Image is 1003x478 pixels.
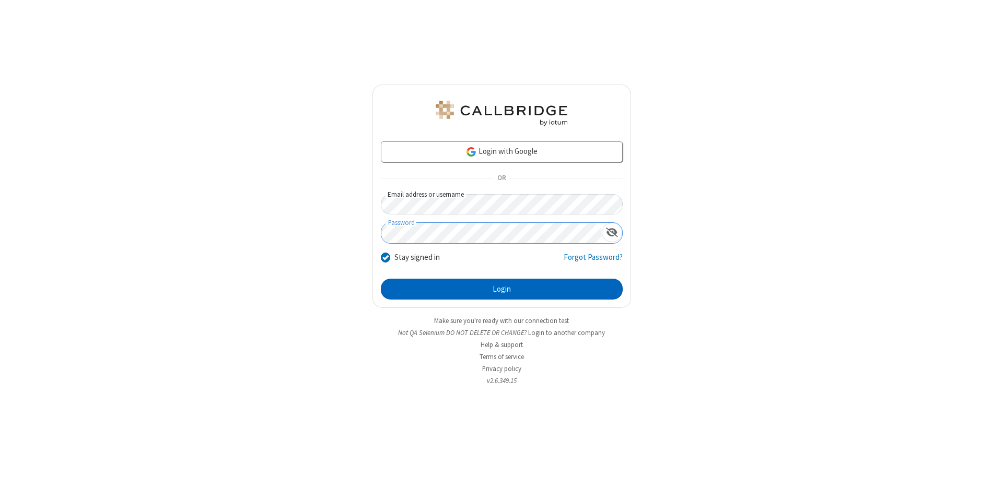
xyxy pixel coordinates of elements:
a: Forgot Password? [564,252,623,271]
a: Help & support [481,340,523,349]
a: Make sure you're ready with our connection test [434,316,569,325]
button: Login [381,279,623,300]
a: Terms of service [480,352,524,361]
button: Login to another company [528,328,605,338]
label: Stay signed in [394,252,440,264]
li: Not QA Selenium DO NOT DELETE OR CHANGE? [372,328,631,338]
a: Privacy policy [482,364,521,373]
li: v2.6.349.15 [372,376,631,386]
a: Login with Google [381,141,623,162]
span: OR [493,171,510,186]
input: Password [381,223,602,243]
img: google-icon.png [465,146,477,158]
iframe: Chat [977,451,995,471]
div: Show password [602,223,622,242]
img: QA Selenium DO NOT DELETE OR CHANGE [434,101,569,126]
input: Email address or username [381,194,623,214]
